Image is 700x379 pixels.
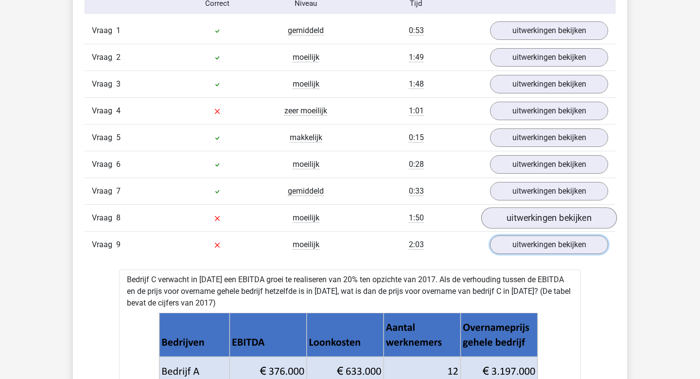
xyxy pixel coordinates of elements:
span: moeilijk [293,213,319,223]
span: Vraag [92,159,116,170]
span: Vraag [92,25,116,36]
span: Vraag [92,105,116,117]
span: zeer moeilijk [284,106,327,116]
span: 3 [116,79,121,89]
span: 8 [116,213,121,222]
a: uitwerkingen bekijken [490,155,608,174]
span: makkelijk [290,133,322,143]
a: uitwerkingen bekijken [490,128,608,147]
span: 1:01 [409,106,424,116]
a: uitwerkingen bekijken [490,102,608,120]
span: 0:15 [409,133,424,143]
span: Vraag [92,132,116,144]
span: 5 [116,133,121,142]
span: 1:48 [409,79,424,89]
span: 2:03 [409,240,424,250]
a: uitwerkingen bekijken [490,75,608,93]
span: 6 [116,160,121,169]
span: moeilijk [293,160,319,169]
span: Vraag [92,78,116,90]
span: 0:33 [409,186,424,196]
span: 7 [116,186,121,196]
span: 1:50 [409,213,424,223]
span: Vraag [92,52,116,63]
a: uitwerkingen bekijken [490,21,608,40]
span: 0:53 [409,26,424,36]
span: moeilijk [293,53,319,62]
span: 1 [116,26,121,35]
span: gemiddeld [288,186,324,196]
span: Vraag [92,185,116,197]
span: 1:49 [409,53,424,62]
span: 0:28 [409,160,424,169]
a: uitwerkingen bekijken [490,182,608,200]
span: 9 [116,240,121,249]
span: Vraag [92,212,116,224]
span: moeilijk [293,240,319,250]
span: Vraag [92,239,116,251]
a: uitwerkingen bekijken [490,235,608,254]
a: uitwerkingen bekijken [481,207,617,229]
span: gemiddeld [288,26,324,36]
span: 4 [116,106,121,115]
span: moeilijk [293,79,319,89]
span: 2 [116,53,121,62]
a: uitwerkingen bekijken [490,48,608,67]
